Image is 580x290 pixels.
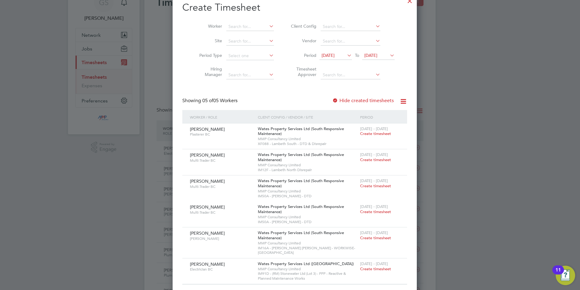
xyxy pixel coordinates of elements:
span: Wates Property Services Ltd (South Responsive Maintenance) [258,126,344,136]
span: Wates Property Services Ltd (South Responsive Maintenance) [258,152,344,162]
span: MMP Consultancy Limited [258,189,357,194]
label: Vendor [289,38,316,43]
label: Hiring Manager [195,66,222,77]
span: 05 Workers [202,98,238,104]
label: Client Config [289,23,316,29]
span: [DATE] - [DATE] [360,261,388,266]
div: Client Config / Vendor / Site [256,110,358,124]
span: [PERSON_NAME] [190,126,225,132]
span: XF088 - Lambeth South - DTD & Disrepair [258,141,357,146]
span: [DATE] [322,53,335,58]
h2: Create Timesheet [182,1,407,14]
input: Search for... [321,37,380,46]
span: [PERSON_NAME] [190,152,225,158]
label: Period Type [195,53,222,58]
span: Create timesheet [360,183,391,188]
span: [PERSON_NAME] [190,178,225,184]
span: [PERSON_NAME] [190,204,225,210]
input: Select one [226,52,274,60]
label: Hide created timesheets [332,98,394,104]
span: Create timesheet [360,266,391,271]
input: Search for... [226,22,274,31]
span: [DATE] - [DATE] [360,126,388,131]
span: IM12F - Lambeth North Disrepair [258,167,357,172]
span: Electrician BC [190,267,253,272]
label: Worker [195,23,222,29]
span: MMP Consultancy Limited [258,241,357,246]
span: MMP Consultancy Limited [258,136,357,141]
span: [DATE] - [DATE] [360,178,388,183]
span: Create timesheet [360,209,391,214]
label: Timesheet Approver [289,66,316,77]
button: Open Resource Center, 11 new notifications [556,266,575,285]
span: Create timesheet [360,235,391,240]
div: Worker / Role [188,110,256,124]
span: MMP Consultancy Limited [258,215,357,219]
span: MMP Consultancy Limited [258,163,357,167]
label: Period [289,53,316,58]
span: [DATE] - [DATE] [360,204,388,209]
span: Create timesheet [360,131,391,136]
span: Multi-Trader BC [190,158,253,163]
span: Wates Property Services Ltd ([GEOGRAPHIC_DATA]) [258,261,354,266]
span: [DATE] - [DATE] [360,152,388,157]
div: Period [359,110,401,124]
span: [PERSON_NAME] [190,236,253,241]
span: IM91D - (RM) Stonewater Ltd (Lot 3) - PPP - Reactive & Planned Maintenance Works [258,271,357,281]
span: IM16A - [PERSON_NAME] [PERSON_NAME] - WORKWISE- [GEOGRAPHIC_DATA] [258,246,357,255]
span: Wates Property Services Ltd (South Responsive Maintenance) [258,204,344,214]
span: MMP Consultancy Limited [258,267,357,271]
input: Search for... [321,22,380,31]
input: Search for... [226,37,274,46]
span: IM50A - [PERSON_NAME] - DTD [258,194,357,199]
div: 11 [555,270,561,278]
span: Multi-Trader BC [190,210,253,215]
span: Wates Property Services Ltd (South Responsive Maintenance) [258,230,344,240]
span: [DATE] [364,53,377,58]
span: IM50A - [PERSON_NAME] - DTD [258,219,357,224]
span: Multi-Trader BC [190,184,253,189]
input: Search for... [321,71,380,79]
span: Wates Property Services Ltd (South Responsive Maintenance) [258,178,344,188]
input: Search for... [226,71,274,79]
span: [PERSON_NAME] [190,261,225,267]
span: [DATE] - [DATE] [360,230,388,235]
span: To [353,51,361,59]
span: [PERSON_NAME] [190,230,225,236]
span: Create timesheet [360,157,391,162]
label: Site [195,38,222,43]
span: Plasterer BC [190,132,253,137]
span: 05 of [202,98,213,104]
div: Showing [182,98,239,104]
